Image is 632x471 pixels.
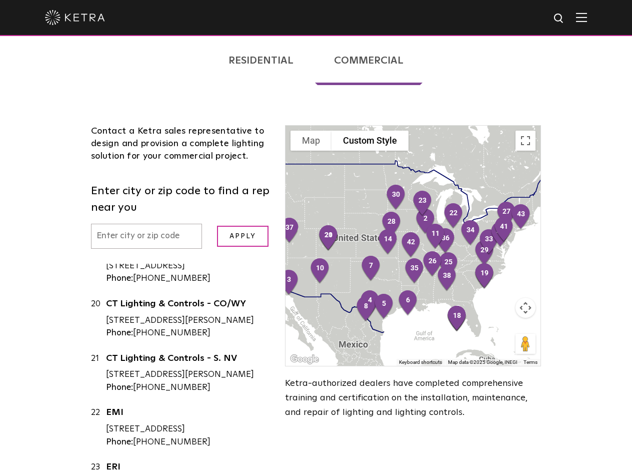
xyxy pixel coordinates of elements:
div: 30 [381,180,410,215]
div: 23 [408,186,437,221]
p: Ketra-authorized dealers have completed comprehensive training and certification on the installat... [285,376,541,419]
div: 35 [400,254,429,289]
strong: Phone: [106,329,133,337]
div: 27 [492,197,521,232]
div: 28 [377,207,406,242]
div: 19 [470,259,499,294]
div: 7 [356,251,385,286]
div: 21 [314,221,343,256]
button: Toggle fullscreen view [515,131,535,151]
img: ketra-logo-2019-white [45,10,105,25]
img: search icon [553,13,565,25]
div: [STREET_ADDRESS][PERSON_NAME] [106,314,270,327]
div: 5 [369,289,398,324]
button: Drag Pegman onto the map to open Street View [515,334,535,354]
button: Custom Style [331,131,408,151]
a: CT Lighting & Controls - S. NV [106,354,270,366]
a: Open this area in Google Maps (opens a new window) [288,353,321,366]
div: [PHONE_NUMBER] [106,272,270,285]
strong: Phone: [106,438,133,446]
div: 20 [91,298,106,340]
div: 43 [506,200,535,235]
div: 25 [434,248,463,283]
div: 2 [411,204,440,239]
a: EMI [106,408,270,420]
div: [PHONE_NUMBER] [106,381,270,394]
strong: Phone: [106,274,133,283]
div: 6 [393,286,422,321]
a: Residential [209,36,312,85]
div: 38 [432,261,461,296]
div: [STREET_ADDRESS] [106,423,270,436]
div: 14 [373,225,402,260]
div: 42 [396,228,425,263]
input: Enter city or zip code [91,224,202,249]
label: Enter city or zip code to find a rep near you [91,183,270,216]
div: 8 [351,292,380,327]
div: 11 [421,219,450,254]
div: 29 [470,236,499,271]
a: Terms [523,359,537,365]
button: Map camera controls [515,298,535,318]
div: [STREET_ADDRESS] [106,260,270,273]
div: 40 [486,217,515,252]
div: 34 [456,216,485,251]
button: Keyboard shortcuts [399,359,442,366]
div: Contact a Ketra sales representative to design and provision a complete lighting solution for you... [91,125,270,163]
div: 22 [91,406,106,448]
div: 37 [275,213,304,248]
a: Commercial [315,36,422,85]
div: 22 [439,199,468,234]
span: Map data ©2025 Google, INEGI [448,359,517,365]
div: 41 [489,212,518,247]
div: 4 [355,286,384,321]
a: CT Lighting & Controls - CO/WY [106,299,270,312]
div: 36 [431,224,460,259]
div: [PHONE_NUMBER] [106,436,270,449]
div: 10 [305,254,334,289]
div: 18 [442,301,471,336]
div: [PHONE_NUMBER] [106,327,270,340]
input: Apply [217,226,269,247]
div: [STREET_ADDRESS][PERSON_NAME] [106,368,270,381]
img: Google [288,353,321,366]
div: 3 [274,265,303,300]
strong: Phone: [106,383,133,392]
button: Show street map [290,131,331,151]
img: Hamburger%20Nav.svg [576,13,587,22]
div: 26 [418,247,447,282]
div: 21 [91,352,106,394]
div: 19 [91,243,106,285]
